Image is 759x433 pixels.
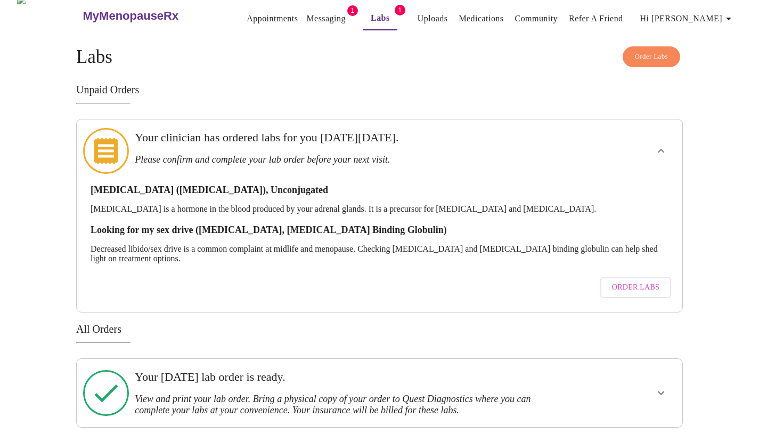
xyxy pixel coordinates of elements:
[242,8,302,29] button: Appointments
[413,8,452,29] button: Uploads
[648,138,674,164] button: show more
[371,11,390,26] a: Labs
[347,5,358,16] span: 1
[636,8,739,29] button: Hi [PERSON_NAME]
[306,11,345,26] a: Messaging
[459,11,503,26] a: Medications
[565,8,627,29] button: Refer a Friend
[91,204,668,214] p: [MEDICAL_DATA] is a hormone in the blood produced by your adrenal glands. It is a precursor for [...
[91,244,668,263] p: Decreased libido/sex drive is a common complaint at midlife and menopause. Checking [MEDICAL_DATA...
[76,46,683,68] h4: Labs
[600,277,671,298] button: Order Labs
[511,8,562,29] button: Community
[623,46,681,67] button: Order Labs
[418,11,448,26] a: Uploads
[612,281,659,294] span: Order Labs
[640,11,735,26] span: Hi [PERSON_NAME]
[135,394,566,416] h3: View and print your lab order. Bring a physical copy of your order to Quest Diagnostics where you...
[515,11,558,26] a: Community
[569,11,623,26] a: Refer a Friend
[91,185,668,196] h3: [MEDICAL_DATA] ([MEDICAL_DATA]), Unconjugated
[454,8,508,29] button: Medications
[135,154,566,165] h3: Please confirm and complete your lab order before your next visit.
[135,370,566,384] h3: Your [DATE] lab order is ready.
[648,380,674,406] button: show more
[135,131,566,145] h3: Your clinician has ordered labs for you [DATE][DATE].
[598,272,674,303] a: Order Labs
[76,84,683,96] h3: Unpaid Orders
[395,5,405,15] span: 1
[363,7,397,30] button: Labs
[302,8,349,29] button: Messaging
[83,9,179,23] h3: MyMenopauseRx
[76,323,683,335] h3: All Orders
[91,224,668,236] h3: Looking for my sex drive ([MEDICAL_DATA], [MEDICAL_DATA] Binding Globulin)
[247,11,298,26] a: Appointments
[635,51,668,63] span: Order Labs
